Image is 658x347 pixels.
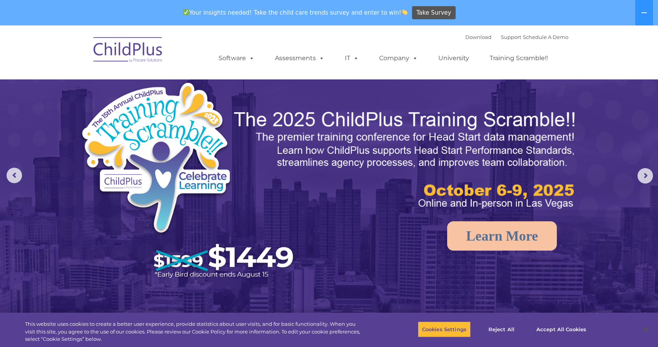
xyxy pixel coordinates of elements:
[90,32,167,70] img: ChildPlus by Procare Solutions
[532,321,590,337] button: Accept All Cookies
[107,83,140,88] span: Phone number
[501,34,521,40] a: Support
[371,51,426,66] a: Company
[180,5,411,20] span: Your insights needed! Take the child care trends survey and enter to win!
[431,51,477,66] a: University
[25,320,362,343] div: This website uses cookies to create a better user experience, provide statistics about user visit...
[523,34,568,40] a: Schedule A Demo
[418,321,471,337] button: Cookies Settings
[337,51,366,66] a: IT
[412,6,456,20] a: Take Survey
[637,321,654,338] button: Close
[447,221,557,251] a: Learn More
[402,9,407,15] img: 👏
[267,51,332,66] a: Assessments
[465,34,568,40] font: |
[416,6,451,20] span: Take Survey
[465,34,492,40] a: Download
[477,321,526,337] button: Reject All
[183,9,189,15] img: ✅
[482,51,556,66] a: Training Scramble!!
[107,51,131,57] span: Last name
[211,51,262,66] a: Software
